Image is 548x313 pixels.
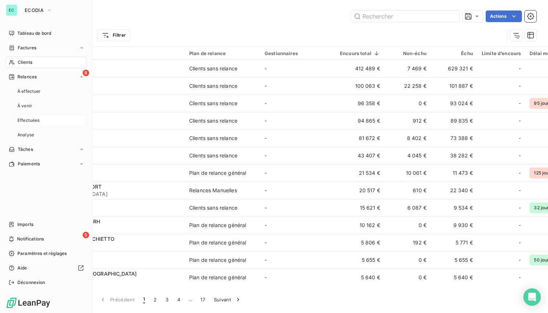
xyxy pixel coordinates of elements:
[17,117,40,124] span: Effectuées
[18,59,32,66] span: Clients
[6,297,51,309] img: Logo LeanPay
[385,129,431,147] td: 8 402 €
[431,182,477,199] td: 22 340 €
[50,243,180,250] span: 9ORANR
[385,251,431,269] td: 0 €
[50,103,180,111] span: 9SODIF
[50,86,180,93] span: 9BAROM
[265,65,267,71] span: -
[336,147,385,164] td: 43 407 €
[431,147,477,164] td: 38 282 €
[431,234,477,251] td: 5 771 €
[519,169,521,177] span: -
[196,292,209,307] button: 17
[50,156,180,163] span: 9MELTO
[265,50,331,56] div: Gestionnaires
[486,11,522,22] button: Actions
[17,74,37,80] span: Relances
[17,236,44,242] span: Notifications
[189,152,237,159] div: Clients sans relance
[385,199,431,217] td: 6 087 €
[17,103,32,109] span: À venir
[83,70,89,76] span: 8
[25,7,43,13] span: ECODIA
[17,30,51,37] span: Tableau de bord
[336,182,385,199] td: 20 517 €
[50,173,180,180] span: 9EDF00
[519,256,521,264] span: -
[336,95,385,112] td: 96 358 €
[336,251,385,269] td: 5 655 €
[385,147,431,164] td: 4 045 €
[50,208,180,215] span: 9QUALI
[385,217,431,234] td: 0 €
[189,256,246,264] div: Plan de relance général
[189,204,237,211] div: Clients sans relance
[17,132,34,138] span: Analyse
[189,65,237,72] div: Clients sans relance
[265,118,267,124] span: -
[265,135,267,141] span: -
[385,60,431,77] td: 7 469 €
[6,262,87,274] a: Aide
[336,234,385,251] td: 5 806 €
[265,187,267,193] span: -
[50,138,180,145] span: 9DOLCA
[50,277,180,285] span: 9DOMAI
[519,65,521,72] span: -
[519,274,521,281] span: -
[336,164,385,182] td: 21 534 €
[17,250,67,257] span: Paramètres et réglages
[189,222,246,229] div: Plan de relance général
[265,205,267,211] span: -
[97,29,130,41] button: Filtrer
[265,257,267,263] span: -
[189,239,246,246] div: Plan de relance général
[519,82,521,90] span: -
[385,269,431,286] td: 0 €
[189,169,246,177] div: Plan de relance général
[385,182,431,199] td: 610 €
[95,292,139,307] button: Précédent
[265,152,267,158] span: -
[431,269,477,286] td: 5 640 €
[431,164,477,182] td: 11 473 €
[189,187,237,194] div: Relances Manuelles
[189,82,237,90] div: Clients sans relance
[385,234,431,251] td: 192 €
[336,217,385,234] td: 10 162 €
[431,60,477,77] td: 629 321 €
[149,292,161,307] button: 2
[265,222,267,228] span: -
[265,239,267,246] span: -
[17,221,33,228] span: Imports
[336,112,385,129] td: 94 865 €
[265,83,267,89] span: -
[265,100,267,106] span: -
[431,95,477,112] td: 93 024 €
[184,294,196,305] span: …
[209,292,246,307] button: Suivant
[431,199,477,217] td: 9 534 €
[6,4,17,16] div: EC
[50,121,180,128] span: 9CME00
[189,117,237,124] div: Clients sans relance
[18,161,40,167] span: Paiements
[351,11,460,22] input: Rechercher
[340,50,380,56] div: Encours total
[139,292,149,307] button: 1
[50,271,137,277] span: DOMAINE DE [GEOGRAPHIC_DATA]
[519,204,521,211] span: -
[336,77,385,95] td: 100 063 €
[161,292,173,307] button: 3
[385,95,431,112] td: 0 €
[519,100,521,107] span: -
[265,274,267,280] span: -
[431,251,477,269] td: 5 655 €
[482,50,521,56] div: Limite d’encours
[385,112,431,129] td: 912 €
[17,279,45,286] span: Déconnexion
[265,170,267,176] span: -
[519,239,521,246] span: -
[50,190,180,198] span: [DEMOGRAPHIC_DATA]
